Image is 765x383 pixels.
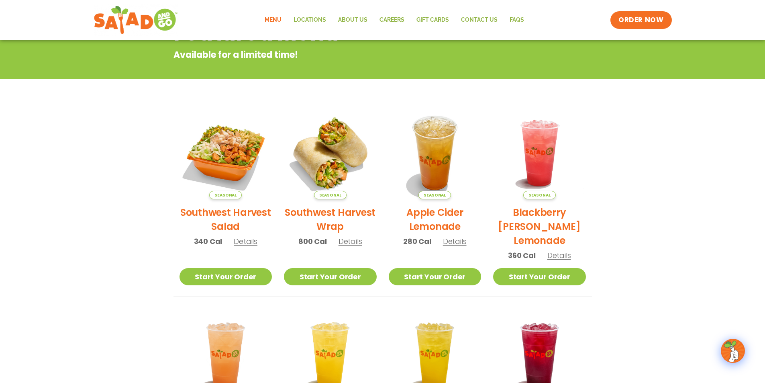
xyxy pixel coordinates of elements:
span: Seasonal [418,191,451,199]
span: Details [339,236,362,246]
span: 800 Cal [298,236,327,247]
h2: Apple Cider Lemonade [389,205,481,233]
a: Start Your Order [389,268,481,285]
a: Careers [373,11,410,29]
span: 340 Cal [194,236,222,247]
span: Details [443,236,467,246]
a: Start Your Order [284,268,377,285]
nav: Menu [259,11,530,29]
span: ORDER NOW [618,15,663,25]
img: Product photo for Blackberry Bramble Lemonade [493,107,586,199]
span: 280 Cal [403,236,431,247]
img: Product photo for Southwest Harvest Wrap [284,107,377,199]
a: Locations [288,11,332,29]
img: Product photo for Apple Cider Lemonade [389,107,481,199]
a: Contact Us [455,11,504,29]
h2: Blackberry [PERSON_NAME] Lemonade [493,205,586,248]
a: ORDER NOW [610,11,671,29]
h2: Southwest Harvest Wrap [284,205,377,233]
a: Start Your Order [493,268,586,285]
a: Start Your Order [180,268,272,285]
a: About Us [332,11,373,29]
span: Details [547,250,571,260]
span: Details [234,236,257,246]
a: GIFT CARDS [410,11,455,29]
span: Seasonal [523,191,556,199]
a: FAQs [504,11,530,29]
p: Available for a limited time! [173,48,527,61]
img: wpChatIcon [722,340,744,362]
span: 360 Cal [508,250,536,261]
img: Product photo for Southwest Harvest Salad [180,107,272,199]
span: Seasonal [209,191,242,199]
img: new-SAG-logo-768×292 [94,4,178,36]
h2: Southwest Harvest Salad [180,205,272,233]
a: Menu [259,11,288,29]
span: Seasonal [314,191,347,199]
